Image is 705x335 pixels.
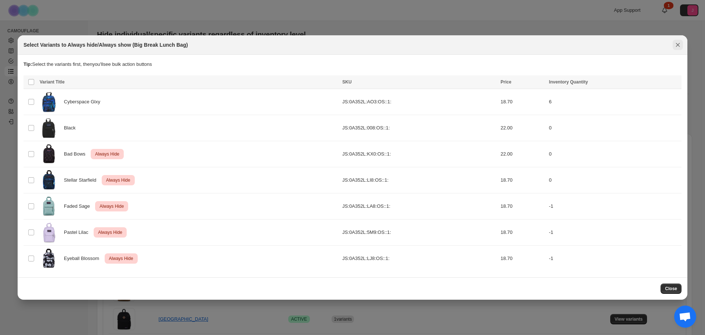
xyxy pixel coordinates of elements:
[23,61,32,67] strong: Tip:
[40,79,65,85] span: Variant Title
[340,141,498,167] td: JS:0A352L:KX0:OS::1:
[673,40,683,50] button: Close
[98,202,125,211] span: Always Hide
[498,115,547,141] td: 22.00
[498,89,547,115] td: 18.70
[547,246,681,272] td: -1
[340,220,498,246] td: JS:0A352L:5M9:OS::1:
[547,141,681,167] td: 0
[105,176,132,185] span: Always Hide
[40,143,58,165] img: JS0A352LKX0-FRONT.webp
[23,41,188,49] h2: Select Variants to Always hide/Always show (Big Break Lunch Bag)
[547,115,681,141] td: 0
[40,170,58,191] img: JS0A352LLI8-FRONT.webp
[340,246,498,272] td: JS:0A352L:LJ8:OS::1:
[498,220,547,246] td: 18.70
[498,193,547,220] td: 18.70
[40,196,58,217] img: JS0A352LLA8-FRONT.webp
[547,193,681,220] td: -1
[340,193,498,220] td: JS:0A352L:LA8:OS::1:
[665,286,677,292] span: Close
[64,177,100,184] span: Stellar Starfield
[40,222,58,243] img: JS0A352L5M9-FRONT.webp
[547,89,681,115] td: 6
[547,167,681,193] td: 0
[340,115,498,141] td: JS:0A352L:008:OS::1:
[340,167,498,193] td: JS:0A352L:LI8:OS::1:
[64,203,94,210] span: Faded Sage
[342,79,351,85] span: SKU
[94,150,121,158] span: Always Hide
[40,117,58,139] img: JS0A352L008-FRONT.webp
[23,61,681,68] p: Select the variants first, then you'll see bulk action buttons
[64,98,104,106] span: Cyberspace Glxy
[97,228,124,237] span: Always Hide
[500,79,511,85] span: Price
[108,254,135,263] span: Always Hide
[547,220,681,246] td: -1
[661,284,681,294] button: Close
[340,89,498,115] td: JS:0A352L:AO3:OS::1:
[498,167,547,193] td: 18.70
[64,150,89,158] span: Bad Bows
[40,91,58,113] img: JS0A352LAO3-FRONT.webp
[64,255,103,262] span: Eyeball Blossom
[40,248,58,269] img: JS0A352LLJ8-FRONT.webp
[64,229,92,236] span: Pastel Lilac
[549,79,588,85] span: Inventory Quantity
[64,124,80,132] span: Black
[674,306,696,328] div: Open chat
[498,246,547,272] td: 18.70
[498,141,547,167] td: 22.00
